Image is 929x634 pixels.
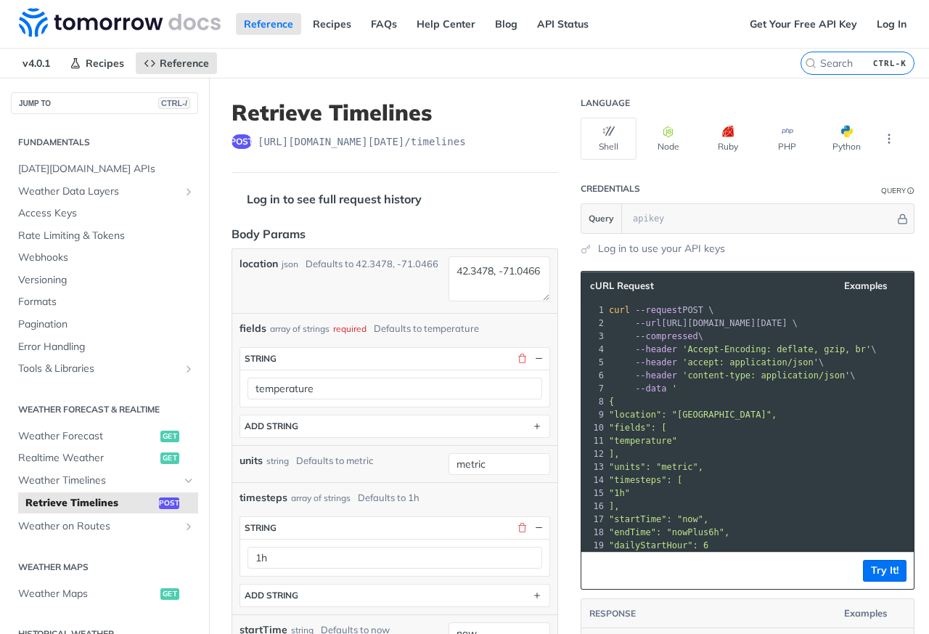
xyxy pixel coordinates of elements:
span: v4.0.1 [15,52,58,74]
span: 'content-type: application/json' [682,370,850,381]
span: 'Accept-Encoding: deflate, gzip, br' [682,344,871,354]
textarea: 42.3478, -71.0466 [449,256,550,301]
span: ], [609,501,619,511]
a: Realtime Weatherget [11,447,198,469]
button: ADD string [240,585,549,606]
a: Webhooks [11,247,198,269]
div: Body Params [232,225,306,243]
span: --header [635,357,677,367]
span: "startTime": "now", [609,514,708,524]
div: Defaults to metric [296,454,373,468]
span: https://api.tomorrow.io/v4/timelines [258,134,466,149]
div: 3 [581,330,606,343]
button: Show subpages for Weather on Routes [183,521,195,532]
span: \ [609,344,877,354]
span: fields [240,321,266,336]
span: "units": "metric", [609,462,703,472]
span: --url [635,318,661,328]
span: "temperature" [609,436,677,446]
div: 9 [581,408,606,421]
span: \ [609,370,856,381]
a: Help Center [409,13,483,35]
button: Copy to clipboard [589,560,609,582]
span: { [609,397,614,407]
input: apikey [626,204,895,233]
button: Delete [515,352,528,365]
button: Try It! [863,560,907,582]
div: Language [581,97,630,109]
button: Node [640,118,696,160]
a: Weather on RoutesShow subpages for Weather on Routes [11,516,198,537]
button: Hide subpages for Weather Timelines [183,475,195,487]
a: Retrieve Timelinespost [18,492,198,514]
a: Tools & LibrariesShow subpages for Tools & Libraries [11,358,198,380]
span: Tools & Libraries [18,362,179,376]
label: units [240,453,263,468]
div: 15 [581,487,606,500]
span: "fields": [ [609,423,666,433]
span: get [160,452,179,464]
button: Hide [532,521,545,535]
a: Access Keys [11,203,198,224]
button: JUMP TOCTRL-/ [11,92,198,114]
h2: Weather Forecast & realtime [11,403,198,416]
div: string [266,455,289,468]
span: get [160,588,179,600]
button: Python [819,118,875,160]
div: QueryInformation [881,185,914,196]
span: Pagination [18,317,195,332]
button: Ruby [700,118,756,160]
img: Tomorrow.io Weather API Docs [19,8,221,37]
kbd: CTRL-K [869,56,910,70]
span: Access Keys [18,206,195,221]
div: Defaults to temperature [374,322,479,336]
span: Error Handling [18,340,195,354]
span: --request [635,305,682,315]
span: --header [635,370,677,381]
div: 2 [581,317,606,330]
div: 11 [581,434,606,447]
span: Reference [160,57,209,70]
span: timesteps [240,490,287,505]
span: CTRL-/ [158,97,190,109]
div: Defaults to 1h [358,491,420,505]
span: Weather Maps [18,587,157,601]
span: \ [609,331,703,341]
span: [URL][DOMAIN_NAME][DATE] \ [609,318,798,328]
span: Weather Data Layers [18,184,179,199]
div: 19 [581,539,606,552]
h2: Weather Maps [11,561,198,574]
a: Pagination [11,314,198,336]
div: array of strings [270,322,330,336]
span: cURL Request [590,280,654,292]
span: Examples [844,606,888,621]
div: 7 [581,382,606,395]
button: cURL Request [585,279,670,293]
button: Shell [581,118,637,160]
div: string [245,353,277,364]
a: Recipes [62,52,132,74]
span: Weather on Routes [18,519,179,534]
h1: Retrieve Timelines [232,99,558,126]
span: Retrieve Timelines [25,496,155,511]
button: Show subpages for Tools & Libraries [183,363,195,375]
a: Reference [136,52,217,74]
span: --data [635,383,666,394]
div: Log in to see full request history [232,190,422,208]
span: ], [609,449,619,459]
div: Credentials [581,183,640,195]
div: ADD string [245,420,298,431]
button: Hide [895,211,910,226]
div: Defaults to 42.3478, -71.0466 [306,257,438,272]
a: [DATE][DOMAIN_NAME] APIs [11,158,198,180]
span: --compressed [635,331,698,341]
button: Delete [515,521,528,535]
button: Hide [532,352,545,365]
div: 5 [581,356,606,369]
span: 'accept: application/json' [682,357,819,367]
svg: Search [805,57,817,69]
span: "location": "[GEOGRAPHIC_DATA]", [609,410,777,420]
a: Versioning [11,269,198,291]
div: json [282,258,298,271]
span: "endTime": "nowPlus6h", [609,527,729,537]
